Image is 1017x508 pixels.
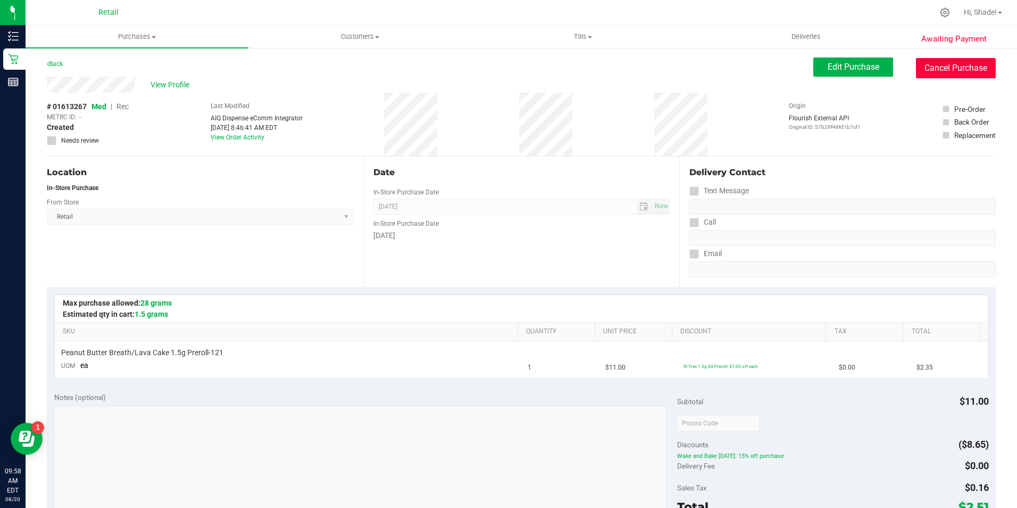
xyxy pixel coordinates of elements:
[839,363,855,373] span: $0.00
[677,453,989,460] span: Wake and Bake [DATE]: 15% off purchase
[689,246,722,261] label: Email
[789,113,861,131] div: Flourish External API
[689,166,996,179] div: Delivery Contact
[677,397,703,406] span: Subtotal
[11,423,43,455] iframe: Resource center
[249,32,471,42] span: Customers
[938,7,952,18] div: Manage settings
[958,439,989,450] span: ($8.65)
[965,460,989,471] span: $0.00
[689,199,996,215] input: Format: (999) 999-9999
[8,31,19,42] inline-svg: Inventory
[47,60,63,68] a: Back
[373,230,670,241] div: [DATE]
[835,327,899,336] a: Tax
[677,435,708,454] span: Discounts
[373,166,670,179] div: Date
[47,198,79,207] label: From Store
[789,101,806,111] label: Origin
[373,187,439,197] label: In-Store Purchase Date
[31,421,44,434] iframe: Resource center unread badge
[211,134,264,141] a: View Order Activity
[828,62,879,72] span: Edit Purchase
[211,113,303,123] div: AIQ Dispense eComm Integrator
[605,363,626,373] span: $11.00
[47,184,98,192] strong: In-Store Purchase
[98,8,119,17] span: Retail
[54,393,106,402] span: Notes (optional)
[8,54,19,64] inline-svg: Retail
[248,26,471,48] a: Customers
[47,101,87,112] span: # 01613267
[26,26,248,48] a: Purchases
[472,32,694,42] span: Tills
[813,58,893,77] button: Edit Purchase
[8,77,19,87] inline-svg: Reports
[91,102,106,111] span: Med
[5,466,21,495] p: 09:58 AM EDT
[964,8,997,17] span: Hi, Shade!
[954,104,986,114] div: Pre-Order
[5,495,21,503] p: 08/20
[80,361,88,370] span: ea
[151,79,193,91] span: View Profile
[526,327,590,336] a: Quantity
[47,112,77,122] span: METRC ID:
[63,299,172,307] span: Max purchase allowed:
[116,102,129,111] span: Rec
[677,484,707,492] span: Sales Tax
[61,348,223,358] span: Peanut Butter Breath/Lava Cake 1.5g Preroll-121
[603,327,668,336] a: Unit Price
[912,327,976,336] a: Total
[965,482,989,493] span: $0.16
[211,123,303,133] div: [DATE] 8:46:41 AM EDT
[689,230,996,246] input: Format: (999) 999-9999
[921,33,987,45] span: Awaiting Payment
[954,117,989,127] div: Back Order
[683,364,757,369] span: RI Tree 1.5g $4 Preroll: $7.00 off each
[47,166,354,179] div: Location
[777,32,835,42] span: Deliveries
[63,310,168,318] span: Estimated qty in cart:
[789,123,861,131] p: Original ID: 57b29f48fd1b7cf1
[689,183,749,199] label: Text Message
[140,299,172,307] span: 28 grams
[689,215,716,230] label: Call
[79,112,81,122] span: -
[916,58,996,78] button: Cancel Purchase
[61,362,75,370] span: UOM
[677,415,760,431] input: Promo Code
[63,327,513,336] a: SKU
[954,130,995,141] div: Replacement
[111,102,112,111] span: |
[680,327,822,336] a: Discount
[211,101,249,111] label: Last Modified
[373,219,439,228] label: In-Store Purchase Date
[916,363,933,373] span: $2.35
[26,32,248,42] span: Purchases
[695,26,918,48] a: Deliveries
[960,396,989,407] span: $11.00
[47,122,74,133] span: Created
[677,462,715,470] span: Delivery Fee
[472,26,695,48] a: Tills
[61,136,99,145] span: Needs review
[135,310,168,318] span: 1.5 grams
[528,363,531,373] span: 1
